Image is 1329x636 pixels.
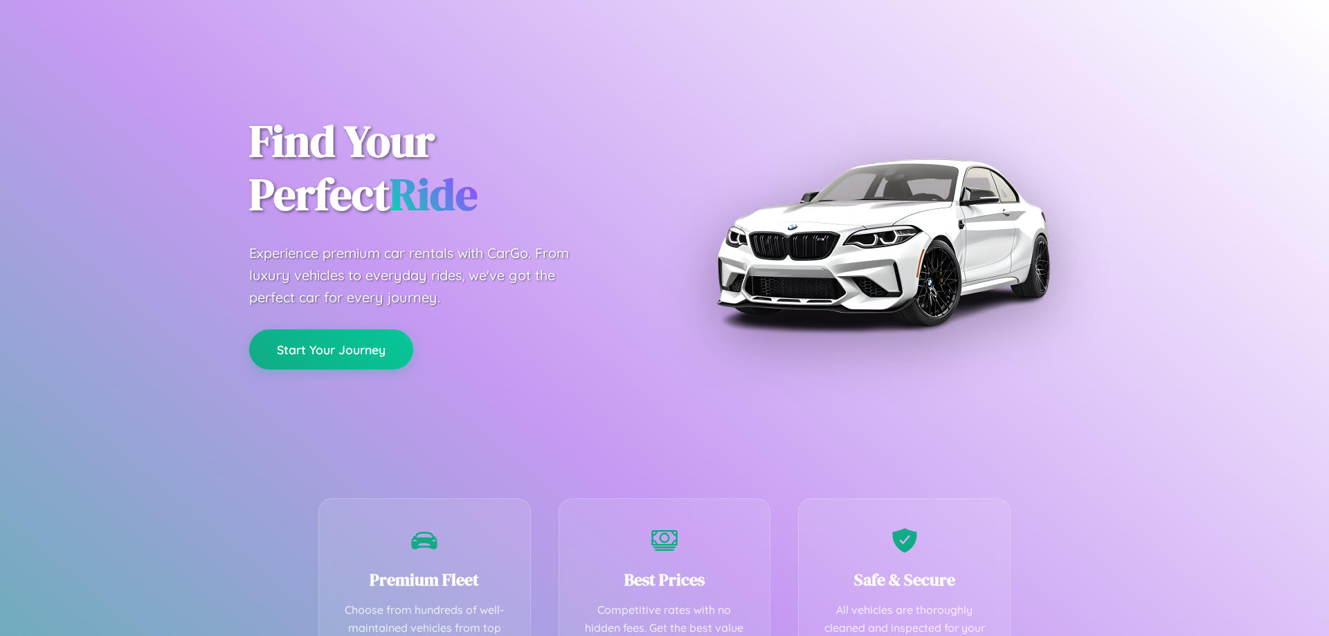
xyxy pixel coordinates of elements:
[580,568,750,591] h3: Best Prices
[249,329,413,370] button: Start Your Journey
[249,242,595,309] p: Experience premium car rentals with CarGo. From luxury vehicles to everyday rides, we've got the ...
[390,164,478,224] span: Ride
[340,568,509,591] h3: Premium Fleet
[820,568,989,591] h3: Safe & Secure
[249,115,644,221] h1: Find Your Perfect
[709,69,1056,415] img: Premium BMW car rental vehicle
